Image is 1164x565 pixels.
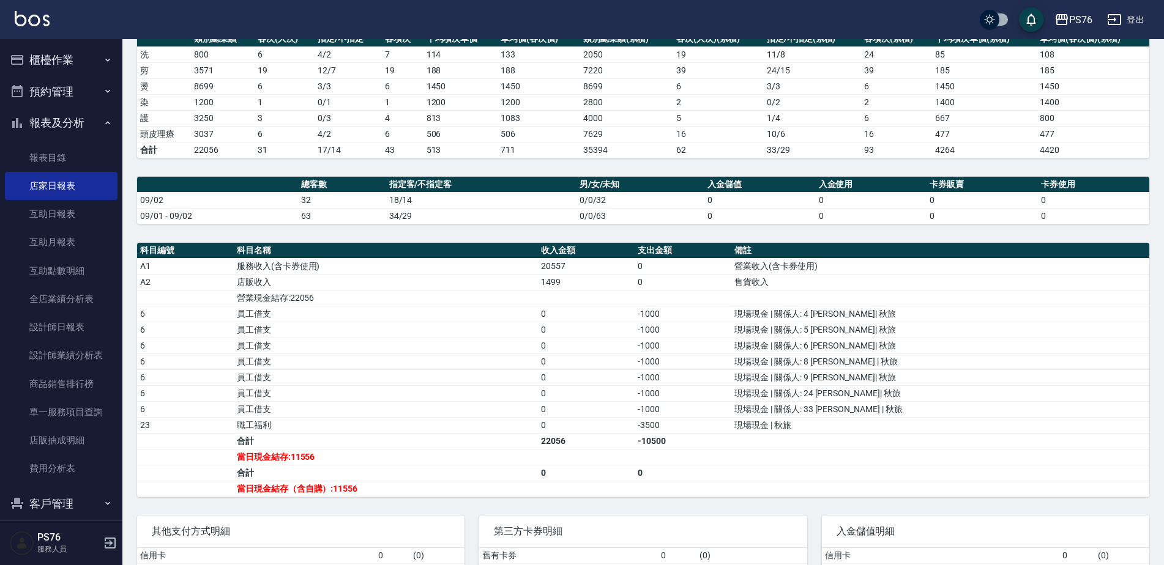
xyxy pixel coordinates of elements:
td: 0/0/32 [576,192,704,208]
table: a dense table [137,31,1149,158]
td: ( 0 ) [1095,548,1149,564]
button: 報表及分析 [5,107,118,139]
td: 93 [861,142,932,158]
th: 支出金額 [635,243,731,259]
td: 2050 [580,46,674,62]
td: 6 [382,126,423,142]
td: 0 [816,192,927,208]
td: 4 / 2 [315,46,382,62]
td: 3250 [191,110,255,126]
td: 0 [538,417,635,433]
td: 0 [1038,192,1149,208]
td: 0 / 2 [764,94,861,110]
td: 0 [538,369,635,385]
td: 1450 [498,78,580,94]
td: 0 [927,208,1038,224]
td: 6 [137,338,234,353]
td: 6 [861,110,932,126]
a: 店販抽成明細 [5,426,118,454]
td: 6 [382,78,423,94]
a: 全店業績分析表 [5,285,118,313]
td: 19 [382,62,423,78]
td: 108 [1037,46,1149,62]
td: 0 [538,385,635,401]
td: 513 [423,142,498,158]
td: 員工借支 [234,322,538,338]
td: 0 [538,338,635,353]
td: 477 [1037,126,1149,142]
td: 11 / 8 [764,46,861,62]
td: 現場現金 | 關係人: 6 [PERSON_NAME]| 秋旅 [731,338,1149,353]
th: 男/女/未知 [576,177,704,193]
button: PS76 [1050,7,1097,32]
td: 0 [704,208,816,224]
td: 7629 [580,126,674,142]
td: 09/02 [137,192,298,208]
td: 19 [255,62,315,78]
td: 員工借支 [234,369,538,385]
td: 0 [538,465,635,481]
td: 3 / 3 [315,78,382,94]
td: 4264 [932,142,1037,158]
td: 185 [1037,62,1149,78]
td: 6 [673,78,763,94]
td: 3037 [191,126,255,142]
td: 32 [298,192,386,208]
td: 85 [932,46,1037,62]
td: 1200 [423,94,498,110]
a: 單一服務項目查詢 [5,398,118,426]
button: 櫃檯作業 [5,44,118,76]
td: 6 [255,126,315,142]
td: 10 / 6 [764,126,861,142]
td: 合計 [137,142,191,158]
span: 入金儲值明細 [837,525,1135,537]
td: 0 [538,322,635,338]
a: 報表目錄 [5,144,118,172]
td: 0 [538,306,635,322]
td: 合計 [234,465,538,481]
td: 506 [423,126,498,142]
td: 舊有卡券 [479,548,658,564]
td: 3571 [191,62,255,78]
a: 互助月報表 [5,228,118,256]
td: 洗 [137,46,191,62]
td: -10500 [635,433,731,449]
td: 6 [137,353,234,369]
td: 18/14 [386,192,576,208]
td: 0 [538,401,635,417]
td: 0 [927,192,1038,208]
td: 6 [137,322,234,338]
td: 22056 [538,433,635,449]
td: 店販收入 [234,274,538,290]
td: 頭皮理療 [137,126,191,142]
td: 2800 [580,94,674,110]
td: 667 [932,110,1037,126]
span: 其他支付方式明細 [152,525,450,537]
td: 現場現金 | 關係人: 24 [PERSON_NAME]| 秋旅 [731,385,1149,401]
td: 現場現金 | 關係人: 5 [PERSON_NAME]| 秋旅 [731,322,1149,338]
td: 護 [137,110,191,126]
td: 63 [298,208,386,224]
td: 1450 [1037,78,1149,94]
th: 科目編號 [137,243,234,259]
td: 8699 [580,78,674,94]
td: 506 [498,126,580,142]
td: 22056 [191,142,255,158]
td: 09/01 - 09/02 [137,208,298,224]
td: 營業收入(含卡券使用) [731,258,1149,274]
th: 備註 [731,243,1149,259]
td: 職工福利 [234,417,538,433]
td: 114 [423,46,498,62]
td: A2 [137,274,234,290]
th: 入金儲值 [704,177,816,193]
td: 1450 [932,78,1037,94]
td: 當日現金結存（含自購）:11556 [234,481,538,497]
td: 185 [932,62,1037,78]
td: 服務收入(含卡券使用) [234,258,538,274]
td: 19 [673,46,763,62]
td: 0 [375,548,410,564]
td: 20557 [538,258,635,274]
td: 合計 [234,433,538,449]
td: 剪 [137,62,191,78]
td: 62 [673,142,763,158]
